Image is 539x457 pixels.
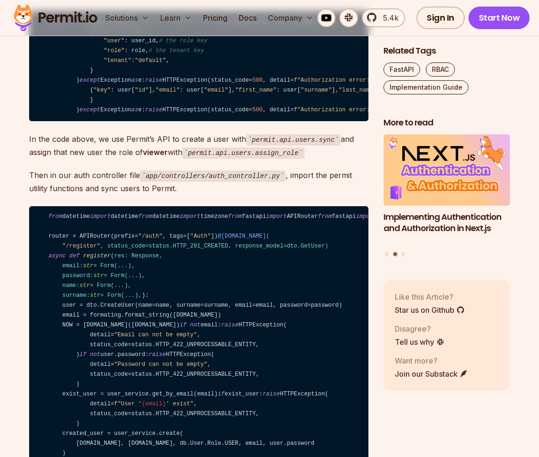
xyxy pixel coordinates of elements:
span: ... [128,272,138,279]
span: str [83,263,94,269]
button: Go to slide 2 [393,252,397,256]
span: from [228,213,242,220]
button: Go to slide 3 [401,252,405,256]
p: Like this Article? [395,291,465,302]
a: RBAC [426,62,455,77]
strong: viewer [143,147,168,157]
span: "Password can not be empty" [114,361,207,368]
a: Implementing Authentication and Authorization in Next.jsImplementing Authentication and Authoriza... [383,134,510,246]
code: ( ): : permit.api.users.assign_role( { : user_id, : role, : , } ) Exception e: HTTPException(stat... [29,11,368,121]
span: raise [145,107,163,113]
code: permit.api.users.sync [246,134,341,146]
a: Start Now [469,7,530,29]
span: from [138,213,152,220]
h2: Related Tags [383,45,510,57]
span: raise [148,351,166,358]
span: {email} [142,401,166,407]
p: In the code above, we use Permit’s API to create a user with and assign that new user the role of... [29,132,368,159]
span: raise [145,77,163,84]
span: "last_name" [339,87,377,93]
span: "email" [204,87,228,93]
span: f"Authorization error: " [294,107,401,113]
div: Posts [383,134,510,257]
span: except [79,77,100,84]
span: def [69,253,79,259]
span: not [190,322,201,328]
span: "key" [94,87,111,93]
a: Docs [235,8,260,27]
span: raise [263,391,280,397]
p: Then in our auth controller file , import the permit utility functions and sync users to Permit. [29,169,368,195]
span: import [266,213,287,220]
button: Company [264,8,317,27]
span: raise [221,322,239,328]
img: Permit logo [9,2,102,34]
span: from [318,213,332,220]
span: 500 [252,107,263,113]
span: ... [114,282,125,289]
span: res: Response, email: = Form( ), password: = Form( ), name: = Form( ), surname: = Form( ), [35,253,163,299]
span: ... [117,263,128,269]
button: Go to slide 1 [385,252,389,256]
button: Solutions [102,8,153,27]
a: FastAPI [383,62,420,77]
span: "default" [135,57,166,64]
code: app/controllers/auth_controller.py [140,170,286,182]
span: f"Authorization error: " [294,77,401,84]
span: "email" [156,87,180,93]
a: Join our Substack [395,368,468,379]
span: str [90,292,100,299]
span: ... [125,292,135,299]
img: Implementing Authentication and Authorization in Next.js [383,134,510,206]
code: permit.api.users.assign_role [182,147,305,159]
span: from [48,213,62,220]
span: "/register" [62,243,101,249]
span: , status_code=status.HTTP_201_CREATED, response_model=dto.GetUser [35,243,325,249]
h2: More to read [383,117,510,129]
span: "/auth" [138,233,162,240]
a: 5.4k [362,8,405,27]
span: # the tenant key [148,47,204,54]
span: 5.4k [377,12,398,23]
p: Want more? [395,355,468,366]
a: Star us on Github [395,304,465,315]
span: import [356,213,376,220]
span: str [94,272,104,279]
a: Implementation Guide [383,80,469,94]
span: "role" [104,47,125,54]
span: "Auth" [190,233,211,240]
span: import [90,213,110,220]
li: 2 of 3 [383,134,510,246]
a: Tell us why [395,336,445,347]
span: str [79,282,90,289]
span: if [218,391,225,397]
span: async [48,253,66,259]
a: Sign In [416,7,465,29]
span: if [180,322,187,328]
span: f"User ' ' exist" [114,401,194,407]
span: "tenant" [104,57,132,64]
span: register [83,253,111,259]
span: "surname" [301,87,332,93]
span: as [132,107,139,113]
h3: Implementing Authentication and Authorization in Next.js [383,211,510,234]
span: "Email can not be empty" [114,332,197,338]
span: except [79,107,100,113]
span: "first_name" [235,87,276,93]
span: import [180,213,201,220]
span: # the role key [159,38,207,44]
span: not [90,351,100,358]
a: Pricing [199,8,231,27]
span: "id" [135,87,148,93]
span: if [79,351,86,358]
button: Learn [156,8,195,27]
span: "user" [104,38,125,44]
span: as [132,77,139,84]
span: 500 [252,77,263,84]
p: Disagree? [395,323,445,334]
